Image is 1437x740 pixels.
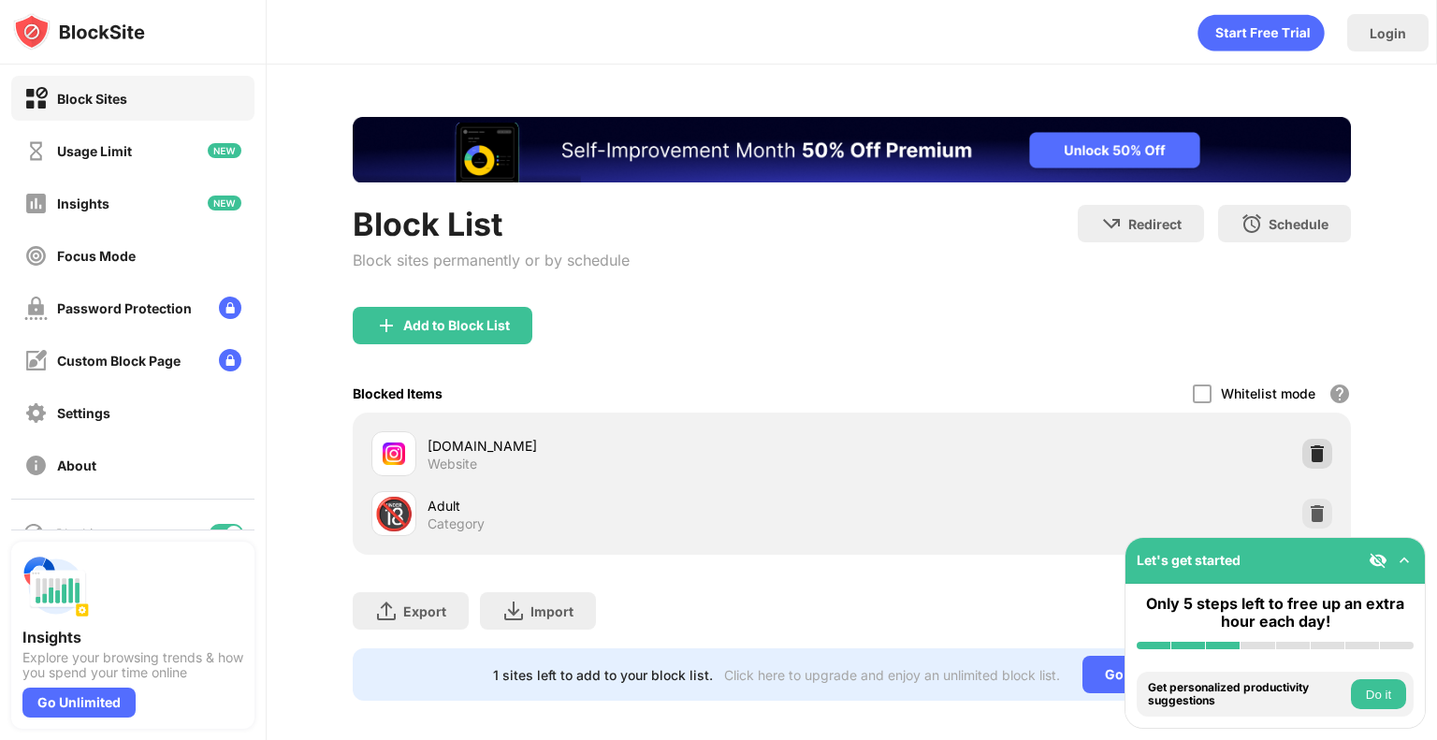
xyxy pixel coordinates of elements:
img: block-on.svg [24,87,48,110]
img: about-off.svg [24,454,48,477]
div: Custom Block Page [57,353,181,369]
div: Import [530,603,573,619]
div: Login [1370,25,1406,41]
div: Block sites permanently or by schedule [353,251,630,269]
div: Password Protection [57,300,192,316]
div: Blocked Items [353,385,443,401]
div: Focus Mode [57,248,136,264]
img: password-protection-off.svg [24,297,48,320]
div: Whitelist mode [1221,385,1315,401]
div: Redirect [1128,216,1182,232]
img: push-insights.svg [22,553,90,620]
div: Schedule [1269,216,1328,232]
div: About [57,457,96,473]
img: blocking-icon.svg [22,522,45,544]
div: Click here to upgrade and enjoy an unlimited block list. [724,667,1060,683]
div: Settings [57,405,110,421]
div: Go Unlimited [22,688,136,718]
div: 🔞 [374,495,414,533]
div: Category [428,515,485,532]
div: Add to Block List [403,318,510,333]
div: Usage Limit [57,143,132,159]
div: Go Unlimited [1082,656,1211,693]
div: Block Sites [57,91,127,107]
img: insights-off.svg [24,192,48,215]
div: 1 sites left to add to your block list. [493,667,713,683]
div: Adult [428,496,851,515]
img: time-usage-off.svg [24,139,48,163]
div: Block List [353,205,630,243]
div: [DOMAIN_NAME] [428,436,851,456]
img: lock-menu.svg [219,349,241,371]
div: Export [403,603,446,619]
div: Blocking [56,526,109,542]
img: eye-not-visible.svg [1369,551,1387,570]
img: customize-block-page-off.svg [24,349,48,372]
img: lock-menu.svg [219,297,241,319]
img: logo-blocksite.svg [13,13,145,51]
div: Explore your browsing trends & how you spend your time online [22,650,243,680]
div: Let's get started [1137,552,1241,568]
div: Only 5 steps left to free up an extra hour each day! [1137,595,1414,631]
div: Website [428,456,477,472]
img: settings-off.svg [24,401,48,425]
img: omni-setup-toggle.svg [1395,551,1414,570]
iframe: Banner [353,117,1351,182]
img: focus-off.svg [24,244,48,268]
img: favicons [383,443,405,465]
div: Insights [22,628,243,646]
button: Do it [1351,679,1406,709]
div: animation [1197,14,1325,51]
img: new-icon.svg [208,143,241,158]
div: Get personalized productivity suggestions [1148,681,1346,708]
img: new-icon.svg [208,196,241,210]
div: Insights [57,196,109,211]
